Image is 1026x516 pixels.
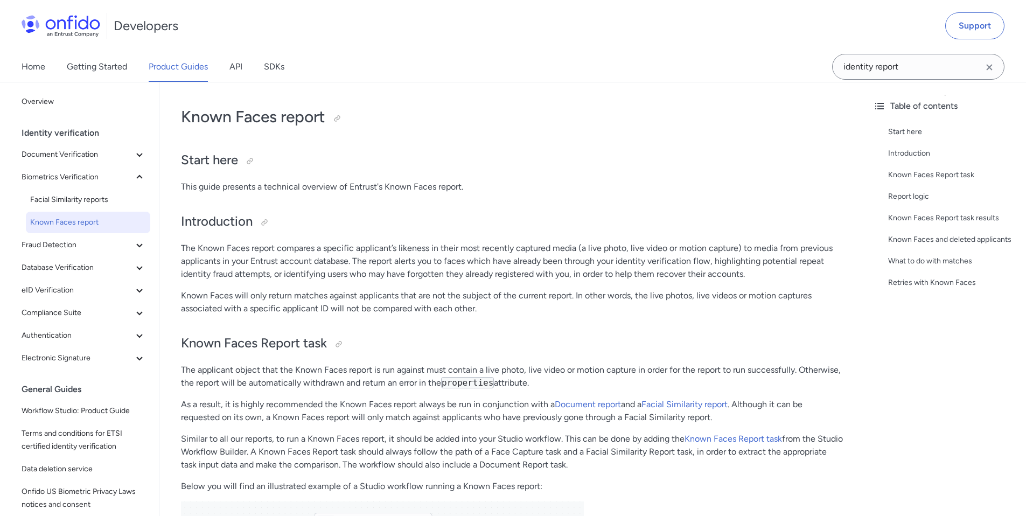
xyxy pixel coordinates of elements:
a: Facial Similarity report [641,399,728,409]
span: Known Faces report [30,216,146,229]
a: Home [22,52,45,82]
p: As a result, it is highly recommended the Known Faces report always be run in conjunction with a ... [181,398,843,424]
h2: Start here [181,151,843,170]
span: Data deletion service [22,463,146,476]
h1: Known Faces report [181,106,843,128]
p: This guide presents a technical overview of Entrust's Known Faces report. [181,180,843,193]
a: Known Faces report [26,212,150,233]
a: Data deletion service [17,458,150,480]
button: Electronic Signature [17,347,150,369]
a: Support [945,12,1004,39]
a: Onfido US Biometric Privacy Laws notices and consent [17,481,150,515]
span: Facial Similarity reports [30,193,146,206]
a: Facial Similarity reports [26,189,150,211]
span: eID Verification [22,284,133,297]
h1: Developers [114,17,178,34]
span: Compliance Suite [22,306,133,319]
input: Onfido search input field [832,54,1004,80]
span: Overview [22,95,146,108]
span: Fraud Detection [22,239,133,252]
a: SDKs [264,52,284,82]
p: The Known Faces report compares a specific applicant’s likeness in their most recently captured m... [181,242,843,281]
a: Known Faces Report task [685,434,782,444]
a: Report logic [888,190,1017,203]
button: Document Verification [17,144,150,165]
div: Identity verification [22,122,155,144]
h2: Introduction [181,213,843,231]
a: Introduction [888,147,1017,160]
a: Known Faces Report task [888,169,1017,182]
p: The applicant object that the Known Faces report is run against must contain a live photo, live v... [181,364,843,389]
div: Table of contents [873,100,1017,113]
h2: Known Faces Report task [181,334,843,353]
a: Document report [555,399,621,409]
a: Known Faces and deleted applicants [888,233,1017,246]
code: properties [441,377,494,388]
img: Onfido Logo [22,15,100,37]
a: Start here [888,125,1017,138]
button: Database Verification [17,257,150,278]
div: General Guides [22,379,155,400]
span: Database Verification [22,261,133,274]
span: Workflow Studio: Product Guide [22,405,146,417]
button: Fraud Detection [17,234,150,256]
a: Retries with Known Faces [888,276,1017,289]
a: What to do with matches [888,255,1017,268]
a: Workflow Studio: Product Guide [17,400,150,422]
button: Compliance Suite [17,302,150,324]
p: Known Faces will only return matches against applicants that are not the subject of the current r... [181,289,843,315]
a: Getting Started [67,52,127,82]
span: Biometrics Verification [22,171,133,184]
span: Terms and conditions for ETSI certified identity verification [22,427,146,453]
a: Overview [17,91,150,113]
a: API [229,52,242,82]
button: Authentication [17,325,150,346]
button: Biometrics Verification [17,166,150,188]
span: Document Verification [22,148,133,161]
span: Authentication [22,329,133,342]
span: Onfido US Biometric Privacy Laws notices and consent [22,485,146,511]
a: Product Guides [149,52,208,82]
p: Similar to all our reports, to run a Known Faces report, it should be added into your Studio work... [181,433,843,471]
svg: Clear search field button [983,61,996,74]
a: Terms and conditions for ETSI certified identity verification [17,423,150,457]
p: Below you will find an illustrated example of a Studio workflow running a Known Faces report: [181,480,843,493]
span: Electronic Signature [22,352,133,365]
a: Known Faces Report task results [888,212,1017,225]
button: eID Verification [17,280,150,301]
